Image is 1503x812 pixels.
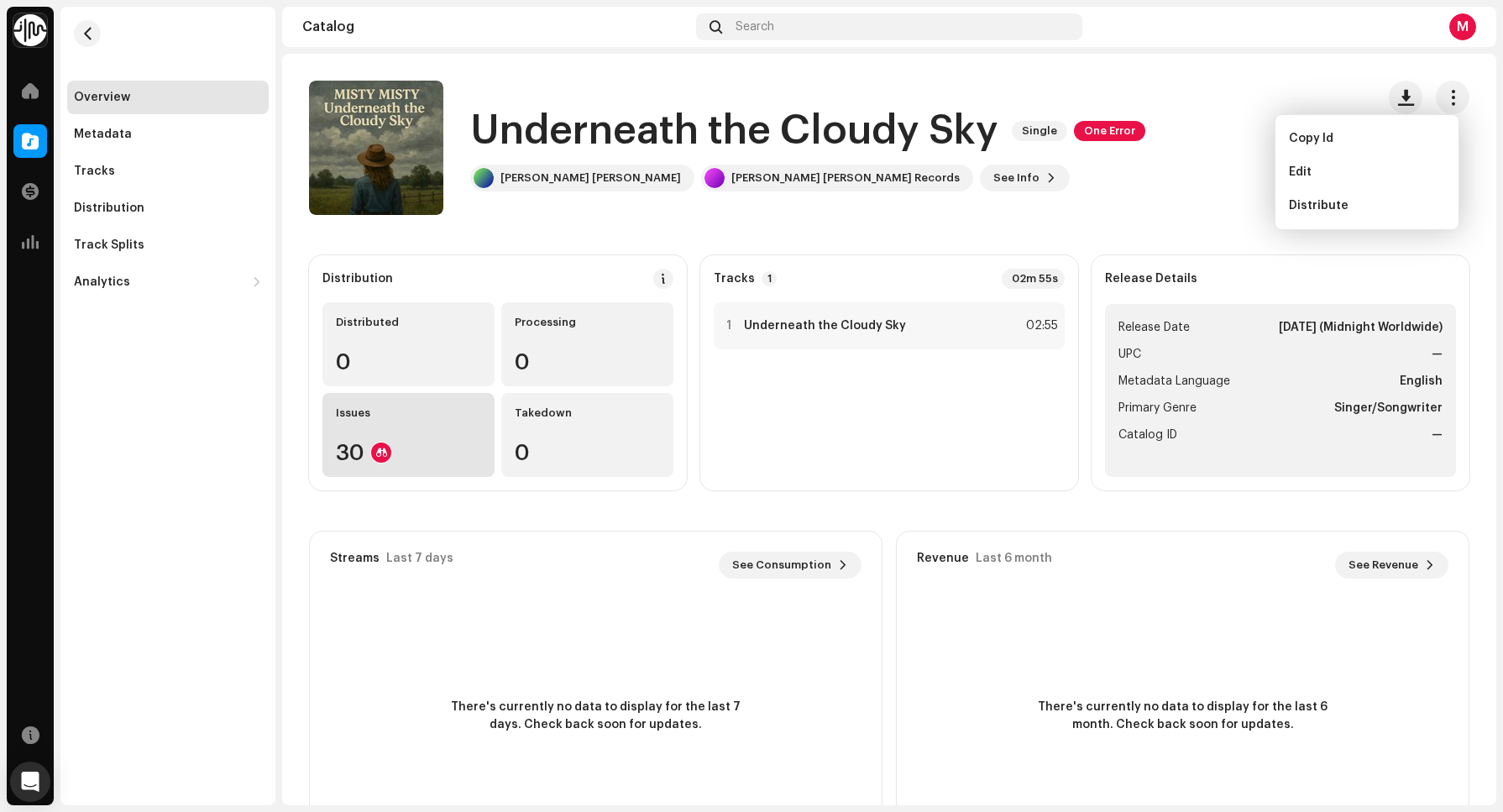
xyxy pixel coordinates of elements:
button: See Consumption [719,552,861,579]
div: Tracks [74,165,115,178]
strong: — [1432,425,1443,445]
div: Open Intercom Messenger [10,762,50,802]
div: Distributed [336,316,481,329]
div: Streams [330,552,380,565]
div: [PERSON_NAME] [PERSON_NAME] [500,171,681,185]
re-m-nav-item: Tracks [67,155,269,188]
span: Edit [1289,165,1312,179]
div: [PERSON_NAME] [PERSON_NAME] Records [731,171,960,185]
span: Single [1012,121,1067,141]
div: 02:55 [1021,316,1058,336]
div: Catalog [302,20,689,34]
div: Analytics [74,275,130,289]
div: Overview [74,91,130,104]
span: There's currently no data to display for the last 7 days. Check back soon for updates. [445,699,747,734]
div: Revenue [917,552,969,565]
div: Issues [336,406,481,420]
div: M [1449,13,1476,40]
span: Distribute [1289,199,1349,212]
div: Last 6 month [976,552,1052,565]
strong: Singer/Songwriter [1334,398,1443,418]
span: See Consumption [732,548,831,582]
span: One Error [1074,121,1145,141]
button: See Revenue [1335,552,1448,579]
strong: — [1432,344,1443,364]
re-m-nav-item: Distribution [67,191,269,225]
span: Release Date [1118,317,1190,338]
span: Catalog ID [1118,425,1177,445]
re-m-nav-item: Track Splits [67,228,269,262]
span: Primary Genre [1118,398,1197,418]
span: UPC [1118,344,1141,364]
div: Last 7 days [386,552,453,565]
div: Distribution [322,272,393,286]
div: 02m 55s [1002,269,1065,289]
span: Copy Id [1289,132,1333,145]
div: Processing [515,316,660,329]
div: Metadata [74,128,132,141]
span: See Revenue [1349,548,1418,582]
span: Metadata Language [1118,371,1230,391]
strong: Underneath the Cloudy Sky [744,319,906,333]
p-badge: 1 [762,271,777,286]
re-m-nav-dropdown: Analytics [67,265,269,299]
div: Track Splits [74,238,144,252]
span: Search [736,20,774,34]
div: Takedown [515,406,660,420]
strong: English [1400,371,1443,391]
span: There's currently no data to display for the last 6 month. Check back soon for updates. [1032,699,1334,734]
div: Distribution [74,202,144,215]
img: 0f74c21f-6d1c-4dbc-9196-dbddad53419e [13,13,47,47]
re-m-nav-item: Overview [67,81,269,114]
h1: Underneath the Cloudy Sky [470,104,998,158]
strong: [DATE] (Midnight Worldwide) [1279,317,1443,338]
re-m-nav-item: Metadata [67,118,269,151]
strong: Release Details [1105,272,1197,286]
span: See Info [993,161,1040,195]
button: See Info [980,165,1070,191]
strong: Tracks [714,272,755,286]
